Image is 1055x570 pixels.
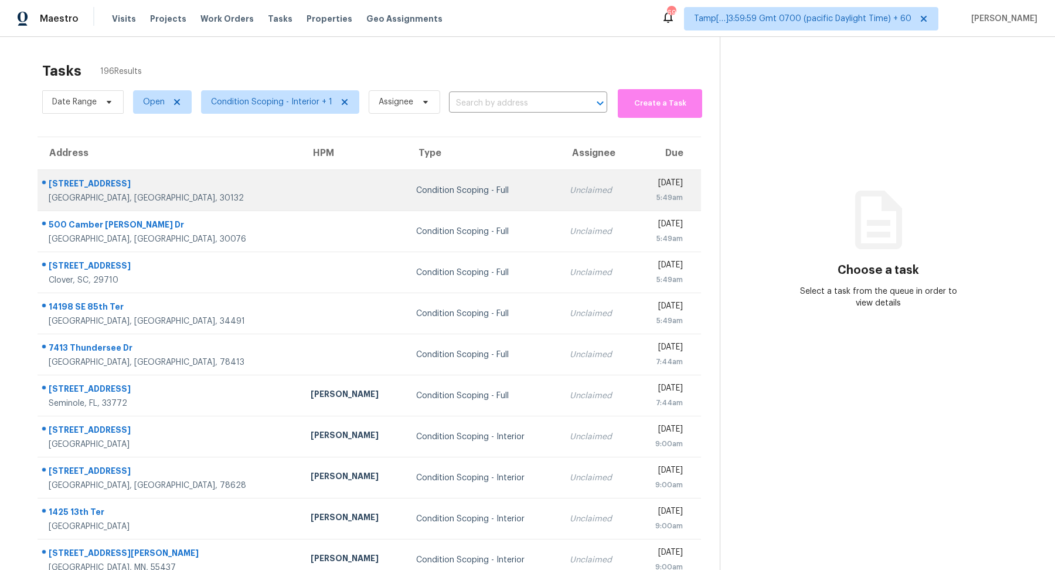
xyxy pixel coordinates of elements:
[560,137,634,170] th: Assignee
[644,547,683,561] div: [DATE]
[42,65,81,77] h2: Tasks
[592,95,608,111] button: Open
[416,308,552,320] div: Condition Scoping - Full
[644,233,683,245] div: 5:49am
[112,13,136,25] span: Visits
[416,226,552,238] div: Condition Scoping - Full
[307,13,352,25] span: Properties
[416,472,552,484] div: Condition Scoping - Interior
[644,438,683,450] div: 9:00am
[644,315,683,327] div: 5:49am
[40,13,79,25] span: Maestro
[311,429,397,444] div: [PERSON_NAME]
[644,423,683,438] div: [DATE]
[49,383,292,398] div: [STREET_ADDRESS]
[150,13,186,25] span: Projects
[644,382,683,397] div: [DATE]
[694,13,911,25] span: Tamp[…]3:59:59 Gmt 0700 (pacific Daylight Time) + 60
[644,479,683,491] div: 9:00am
[49,480,292,491] div: [GEOGRAPHIC_DATA], [GEOGRAPHIC_DATA], 78628
[211,96,332,108] span: Condition Scoping - Interior + 1
[49,465,292,480] div: [STREET_ADDRESS]
[570,431,625,443] div: Unclaimed
[311,388,397,403] div: [PERSON_NAME]
[570,554,625,566] div: Unclaimed
[49,439,292,450] div: [GEOGRAPHIC_DATA]
[644,300,683,315] div: [DATE]
[570,513,625,525] div: Unclaimed
[838,264,919,276] h3: Choose a task
[966,13,1037,25] span: [PERSON_NAME]
[200,13,254,25] span: Work Orders
[311,552,397,567] div: [PERSON_NAME]
[416,349,552,361] div: Condition Scoping - Full
[49,219,292,233] div: 500 Camber [PERSON_NAME] Dr
[100,66,142,77] span: 196 Results
[799,286,958,309] div: Select a task from the queue in order to view details
[449,94,574,113] input: Search by address
[49,342,292,357] div: 7413 Thundersee Dr
[570,267,625,279] div: Unclaimed
[38,137,301,170] th: Address
[644,397,683,409] div: 7:44am
[570,472,625,484] div: Unclaimed
[570,308,625,320] div: Unclaimed
[366,13,443,25] span: Geo Assignments
[644,356,683,368] div: 7:44am
[644,464,683,479] div: [DATE]
[49,357,292,368] div: [GEOGRAPHIC_DATA], [GEOGRAPHIC_DATA], 78413
[644,341,683,356] div: [DATE]
[311,470,397,485] div: [PERSON_NAME]
[49,233,292,245] div: [GEOGRAPHIC_DATA], [GEOGRAPHIC_DATA], 30076
[644,192,683,203] div: 5:49am
[49,398,292,409] div: Seminole, FL, 33772
[416,554,552,566] div: Condition Scoping - Interior
[667,7,675,19] div: 694
[268,15,292,23] span: Tasks
[52,96,97,108] span: Date Range
[570,226,625,238] div: Unclaimed
[49,424,292,439] div: [STREET_ADDRESS]
[49,506,292,521] div: 1425 13th Ter
[49,274,292,286] div: Clover, SC, 29710
[49,521,292,532] div: [GEOGRAPHIC_DATA]
[416,431,552,443] div: Condition Scoping - Interior
[49,301,292,315] div: 14198 SE 85th Ter
[634,137,701,170] th: Due
[570,390,625,402] div: Unclaimed
[624,97,696,110] span: Create a Task
[311,511,397,526] div: [PERSON_NAME]
[644,177,683,192] div: [DATE]
[49,178,292,192] div: [STREET_ADDRESS]
[49,260,292,274] div: [STREET_ADDRESS]
[644,274,683,286] div: 5:49am
[416,267,552,279] div: Condition Scoping - Full
[407,137,561,170] th: Type
[379,96,413,108] span: Assignee
[416,185,552,196] div: Condition Scoping - Full
[416,390,552,402] div: Condition Scoping - Full
[301,137,406,170] th: HPM
[570,185,625,196] div: Unclaimed
[644,505,683,520] div: [DATE]
[644,520,683,532] div: 9:00am
[644,259,683,274] div: [DATE]
[570,349,625,361] div: Unclaimed
[644,218,683,233] div: [DATE]
[618,89,702,118] button: Create a Task
[49,315,292,327] div: [GEOGRAPHIC_DATA], [GEOGRAPHIC_DATA], 34491
[416,513,552,525] div: Condition Scoping - Interior
[49,547,292,562] div: [STREET_ADDRESS][PERSON_NAME]
[143,96,165,108] span: Open
[49,192,292,204] div: [GEOGRAPHIC_DATA], [GEOGRAPHIC_DATA], 30132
